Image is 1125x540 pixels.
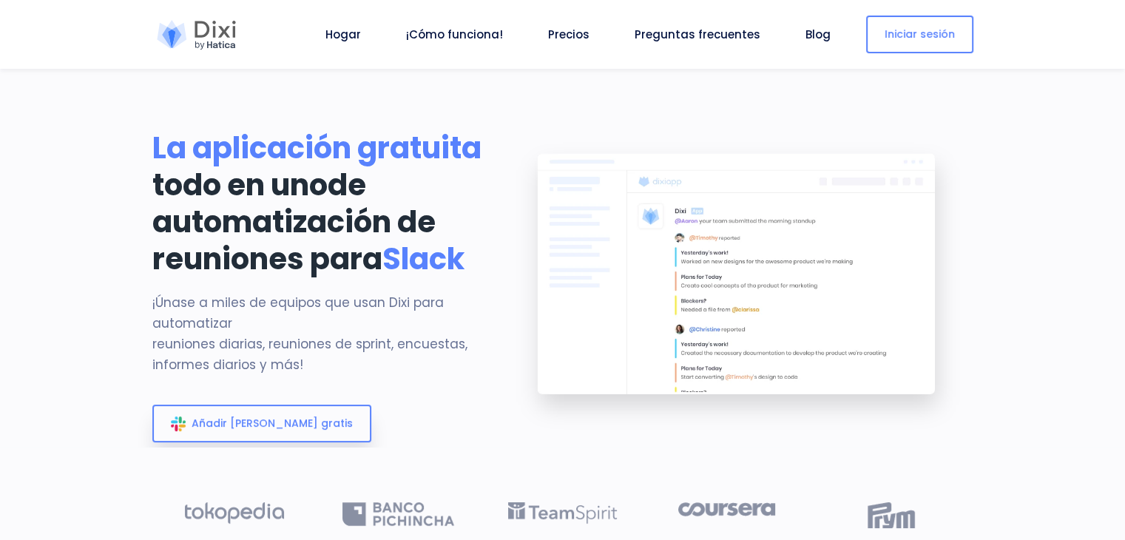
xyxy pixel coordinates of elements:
[800,26,837,43] a: Blog
[325,27,361,42] font: Hogar
[152,127,482,169] font: La aplicación gratuita
[152,164,436,280] font: de automatización de reuniones para
[504,129,973,442] img: pancarta de aterrizaje
[320,26,367,43] a: Hogar
[629,26,766,43] a: Preguntas frecuentes
[171,416,186,431] img: slack_icon_color.svg
[152,405,371,442] a: Añadir [PERSON_NAME] gratis
[406,27,503,42] font: ¡Cómo funciona!
[866,16,973,53] a: Iniciar sesión
[400,26,509,43] a: ¡Cómo funciona!
[382,238,464,280] font: Slack
[805,27,831,42] font: Blog
[885,27,955,41] font: Iniciar sesión
[192,416,353,431] font: Añadir [PERSON_NAME] gratis
[152,335,467,374] font: reuniones diarias, reuniones de sprint, encuestas, informes diarios y más!
[635,27,760,42] font: Preguntas frecuentes
[152,164,328,206] font: todo en uno
[152,294,444,332] font: ¡Únase a miles de equipos que usan Dixi para automatizar
[542,26,595,43] a: Precios
[548,27,589,42] font: Precios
